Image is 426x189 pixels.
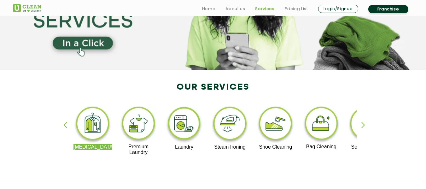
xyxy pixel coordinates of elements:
p: Shoe Cleaning [256,144,295,150]
a: Home [202,5,216,13]
a: Login/Signup [318,5,358,13]
img: shoe_cleaning_11zon.webp [256,105,295,144]
img: sofa_cleaning_11zon.webp [347,105,386,144]
img: laundry_cleaning_11zon.webp [165,105,204,144]
a: Franchise [368,5,408,13]
img: bag_cleaning_11zon.webp [302,105,341,144]
img: dry_cleaning_11zon.webp [73,105,112,144]
p: Sofa Cleaning [347,144,386,150]
p: [MEDICAL_DATA] [73,144,112,150]
img: UClean Laundry and Dry Cleaning [13,4,41,12]
p: Laundry [165,144,204,150]
p: Premium Laundry [119,144,158,155]
p: Steam Ironing [211,144,249,150]
a: Pricing List [285,5,308,13]
a: Services [255,5,274,13]
img: steam_ironing_11zon.webp [211,105,249,144]
p: Bag Cleaning [302,144,341,150]
img: premium_laundry_cleaning_11zon.webp [119,105,158,144]
a: About us [225,5,245,13]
